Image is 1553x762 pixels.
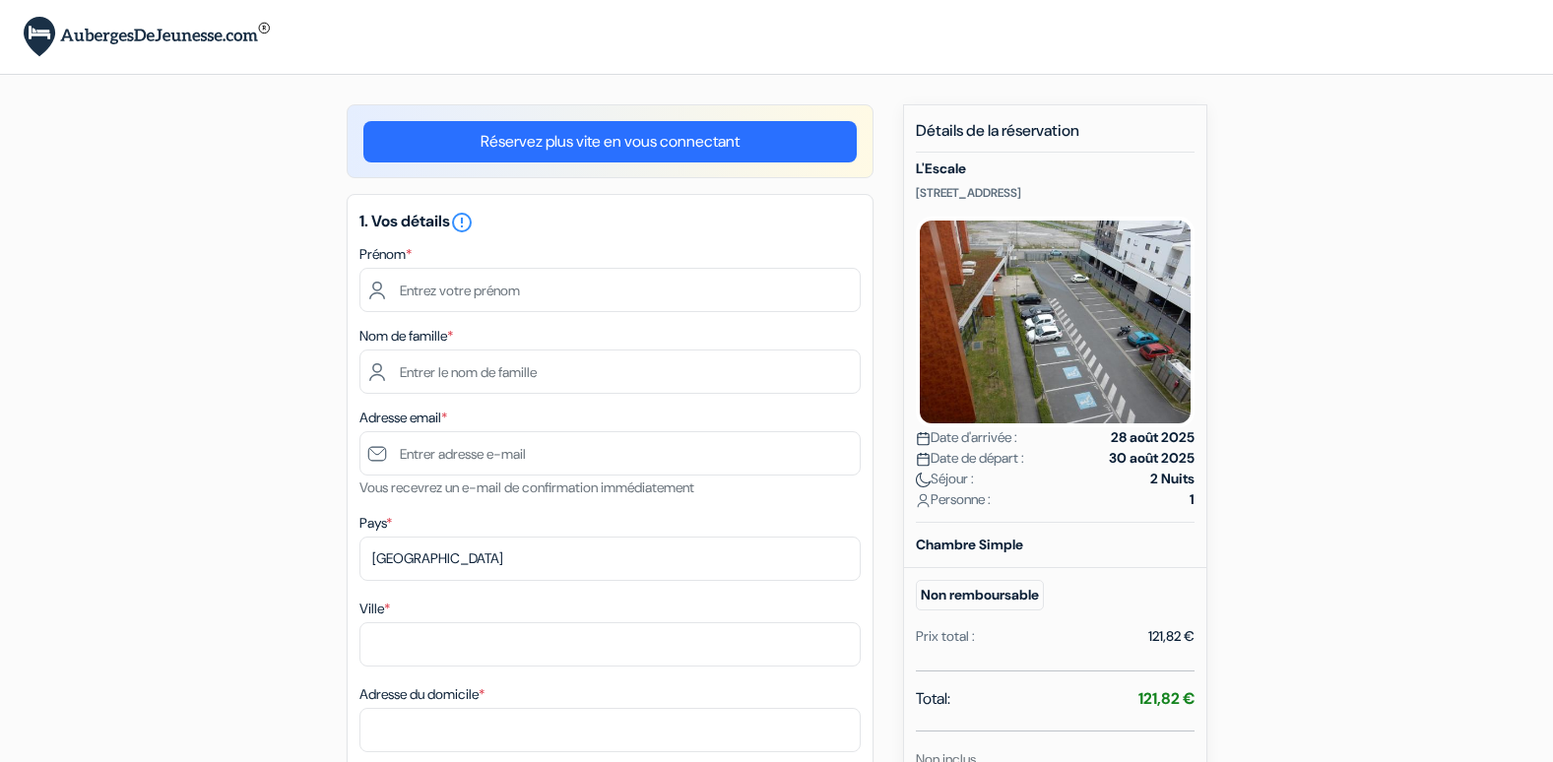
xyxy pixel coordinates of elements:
[916,469,974,489] span: Séjour :
[916,185,1195,201] p: [STREET_ADDRESS]
[359,478,694,496] small: Vous recevrez un e-mail de confirmation immédiatement
[916,536,1023,553] b: Chambre Simple
[1190,489,1195,510] strong: 1
[916,493,931,508] img: user_icon.svg
[916,626,975,647] div: Prix total :
[916,431,931,446] img: calendar.svg
[359,684,485,705] label: Adresse du domicile
[363,121,857,162] a: Réservez plus vite en vous connectant
[916,121,1195,153] h5: Détails de la réservation
[916,427,1017,448] span: Date d'arrivée :
[450,211,474,234] i: error_outline
[450,211,474,231] a: error_outline
[359,211,861,234] h5: 1. Vos détails
[916,687,950,711] span: Total:
[359,599,390,619] label: Ville
[916,580,1044,610] small: Non remboursable
[916,160,1195,177] h5: L'Escale
[916,473,931,487] img: moon.svg
[359,244,412,265] label: Prénom
[1138,688,1195,709] strong: 121,82 €
[359,431,861,476] input: Entrer adresse e-mail
[359,349,861,394] input: Entrer le nom de famille
[359,513,392,534] label: Pays
[916,448,1024,469] span: Date de départ :
[359,268,861,312] input: Entrez votre prénom
[1150,469,1195,489] strong: 2 Nuits
[359,408,447,428] label: Adresse email
[1148,626,1195,647] div: 121,82 €
[916,489,991,510] span: Personne :
[359,326,453,347] label: Nom de famille
[1111,427,1195,448] strong: 28 août 2025
[24,17,270,57] img: AubergesDeJeunesse.com
[1109,448,1195,469] strong: 30 août 2025
[916,452,931,467] img: calendar.svg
